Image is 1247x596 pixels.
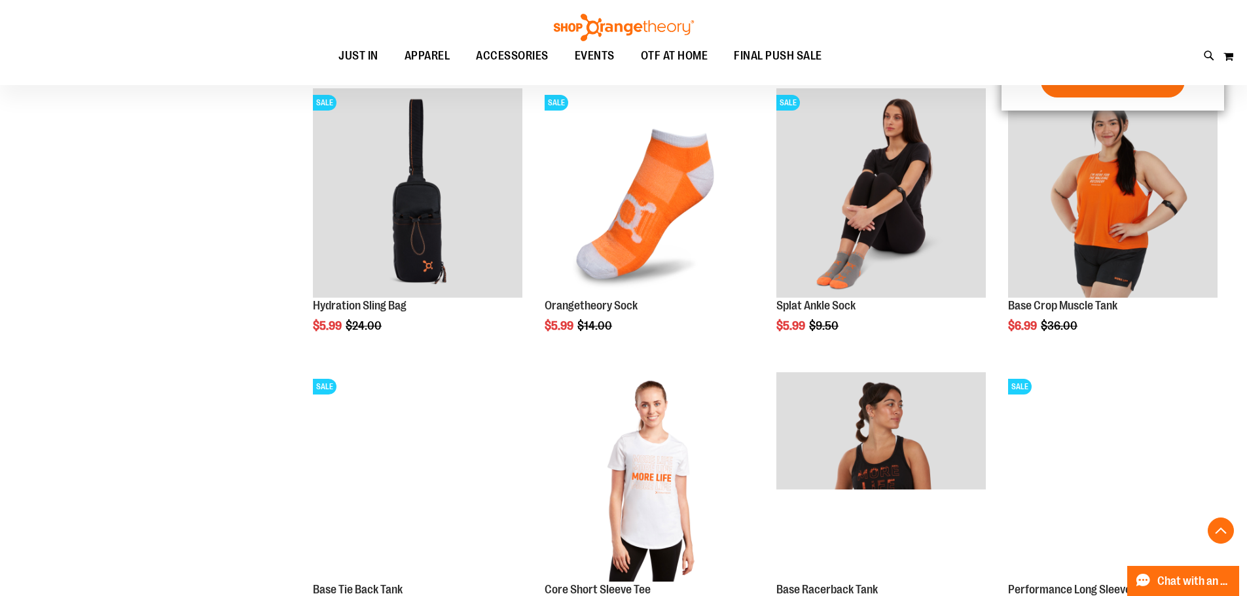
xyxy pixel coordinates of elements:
[776,88,986,298] img: Product image for Splat Ankle Sock
[1008,88,1218,300] a: Product image for Base Crop Muscle TankSALE
[1008,299,1117,312] a: Base Crop Muscle Tank
[313,372,522,582] img: Product image for Base Tie Back Tank
[545,299,638,312] a: Orangetheory Sock
[721,41,835,71] a: FINAL PUSH SALE
[776,583,878,596] a: Base Racerback Tank
[545,319,575,332] span: $5.99
[405,41,450,71] span: APPAREL
[1008,583,1176,596] a: Performance Long Sleeve Crop Tee
[776,299,856,312] a: Splat Ankle Sock
[545,88,754,298] img: Product image for Orangetheory Sock
[1157,575,1231,587] span: Chat with an Expert
[313,95,336,111] span: SALE
[346,319,384,332] span: $24.00
[463,41,562,71] a: ACCESSORIES
[776,95,800,111] span: SALE
[313,299,407,312] a: Hydration Sling Bag
[1041,319,1079,332] span: $36.00
[1008,372,1218,582] img: Product image for Performance Long Sleeve Crop Tee
[1008,88,1218,298] img: Product image for Base Crop Muscle Tank
[545,583,651,596] a: Core Short Sleeve Tee
[577,319,614,332] span: $14.00
[545,372,754,584] a: Product image for Core Short Sleeve Tee
[313,372,522,584] a: Product image for Base Tie Back TankSALE
[313,319,344,332] span: $5.99
[313,88,522,298] img: Product image for Hydration Sling Bag
[1002,82,1224,366] div: product
[1008,319,1039,332] span: $6.99
[1208,517,1234,544] button: Back To Top
[325,41,391,71] a: JUST IN
[476,41,549,71] span: ACCESSORIES
[313,583,403,596] a: Base Tie Back Tank
[776,372,986,584] a: Product image for Base Racerback Tank
[1127,566,1240,596] button: Chat with an Expert
[338,41,378,71] span: JUST IN
[545,88,754,300] a: Product image for Orangetheory SockSALE
[313,379,336,394] span: SALE
[776,88,986,300] a: Product image for Splat Ankle SockSALE
[313,88,522,300] a: Product image for Hydration Sling BagSALE
[641,41,708,71] span: OTF AT HOME
[734,41,822,71] span: FINAL PUSH SALE
[306,82,529,366] div: product
[1008,379,1032,394] span: SALE
[391,41,463,71] a: APPAREL
[538,82,761,366] div: product
[1008,372,1218,584] a: Product image for Performance Long Sleeve Crop TeeSALE
[545,372,754,582] img: Product image for Core Short Sleeve Tee
[776,372,986,582] img: Product image for Base Racerback Tank
[545,95,568,111] span: SALE
[562,41,628,71] a: EVENTS
[809,319,840,332] span: $9.50
[575,41,615,71] span: EVENTS
[628,41,721,71] a: OTF AT HOME
[552,14,696,41] img: Shop Orangetheory
[770,82,992,366] div: product
[776,319,807,332] span: $5.99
